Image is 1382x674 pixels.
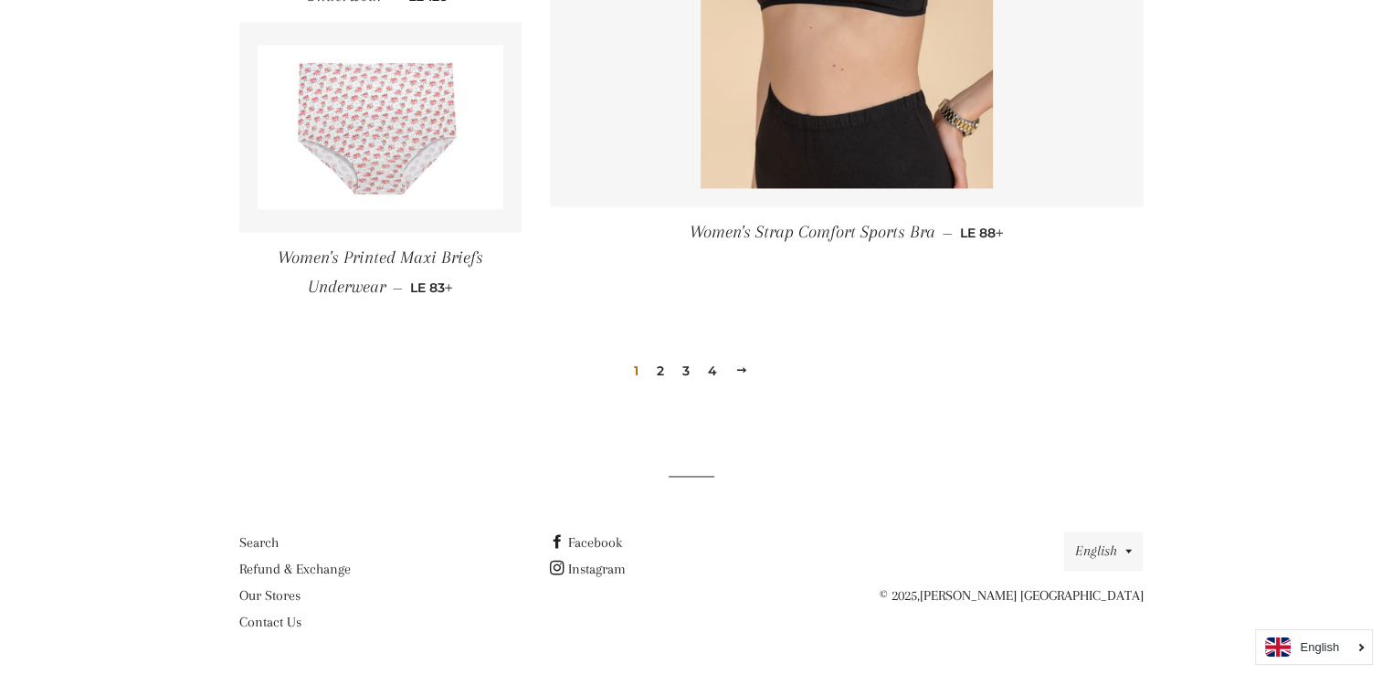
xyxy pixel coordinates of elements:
span: LE 88 [960,225,1004,241]
span: Women's Printed Maxi Briefs Underwear [278,247,483,296]
a: 3 [675,357,697,384]
span: Women's Strap Comfort Sports Bra [690,222,935,242]
a: 2 [649,357,671,384]
a: 4 [701,357,724,384]
a: Refund & Exchange [239,561,351,577]
a: Facebook [549,534,621,551]
i: English [1300,641,1339,653]
a: Women's Strap Comfort Sports Bra — LE 88 [550,206,1144,258]
span: LE 83 [410,279,453,296]
a: Our Stores [239,587,301,604]
span: — [943,225,953,241]
button: English [1064,532,1143,571]
p: © 2025, [860,584,1143,607]
a: Search [239,534,279,551]
a: English [1265,637,1363,657]
a: Contact Us [239,614,301,630]
span: 1 [627,357,646,384]
a: Women's Printed Maxi Briefs Underwear — LE 83 [239,232,522,313]
a: [PERSON_NAME] [GEOGRAPHIC_DATA] [919,587,1143,604]
a: Instagram [549,561,625,577]
span: — [393,279,403,296]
